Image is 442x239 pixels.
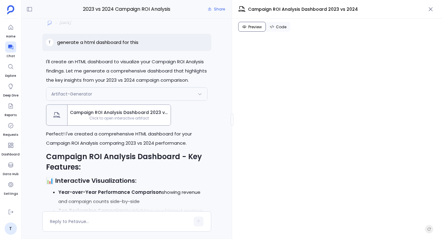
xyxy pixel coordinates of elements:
p: generate a html dashboard for this [57,39,138,46]
a: Chat [5,41,16,59]
button: Share [204,5,229,14]
strong: Year-over-Year Performance Comparison [58,189,162,195]
span: Artifact-Generator [51,91,92,97]
span: Explore [5,73,16,78]
span: Reports [5,113,17,118]
span: Share [214,7,225,12]
a: Data Hub [3,159,18,177]
a: Dashboard [2,140,20,157]
span: Chat [5,54,16,59]
span: Requests [3,132,18,137]
a: Reports [5,100,17,118]
span: Settings [4,191,18,196]
a: Explore [5,61,16,78]
button: Preview [238,22,266,32]
a: Deep Dive [3,81,18,98]
a: Requests [3,120,18,137]
span: Data Hub [3,172,18,177]
img: petavue logo [7,5,14,14]
button: Code [266,22,290,32]
span: Code [276,25,286,29]
span: Home [5,34,16,39]
span: Campaign ROI Analysis Dashboard 2023 vs 2024 [70,109,168,116]
iframe: Sandpack Preview [238,34,436,236]
button: Campaign ROI Analysis Dashboard 2023 vs 2024Click to open interactive artifact [46,104,171,126]
a: Home [5,22,16,39]
span: Preview [248,25,262,29]
li: showing revenue and campaign counts side-by-side [58,188,207,206]
span: Deep Dive [3,93,18,98]
a: Settings [4,179,18,196]
span: T [48,40,51,45]
p: Perfect! I've created a comprehensive HTML dashboard for your Campaign ROI Analysis comparing 202... [46,129,207,148]
span: Click to open interactive artifact [68,116,171,121]
p: I'll create an HTML dashboard to visualize your Campaign ROI Analysis findings. Let me generate a... [46,57,207,85]
span: 2023 vs 2024 Campaign ROI Analysis [69,5,184,13]
a: T [5,222,17,235]
span: Campaign ROI Analysis Dashboard 2023 vs 2024 [248,6,358,13]
strong: 📊 Interactive Visualizations: [46,176,137,185]
span: Dashboard [2,152,20,157]
strong: Campaign ROI Analysis Dashboard - Key Features: [46,151,202,172]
